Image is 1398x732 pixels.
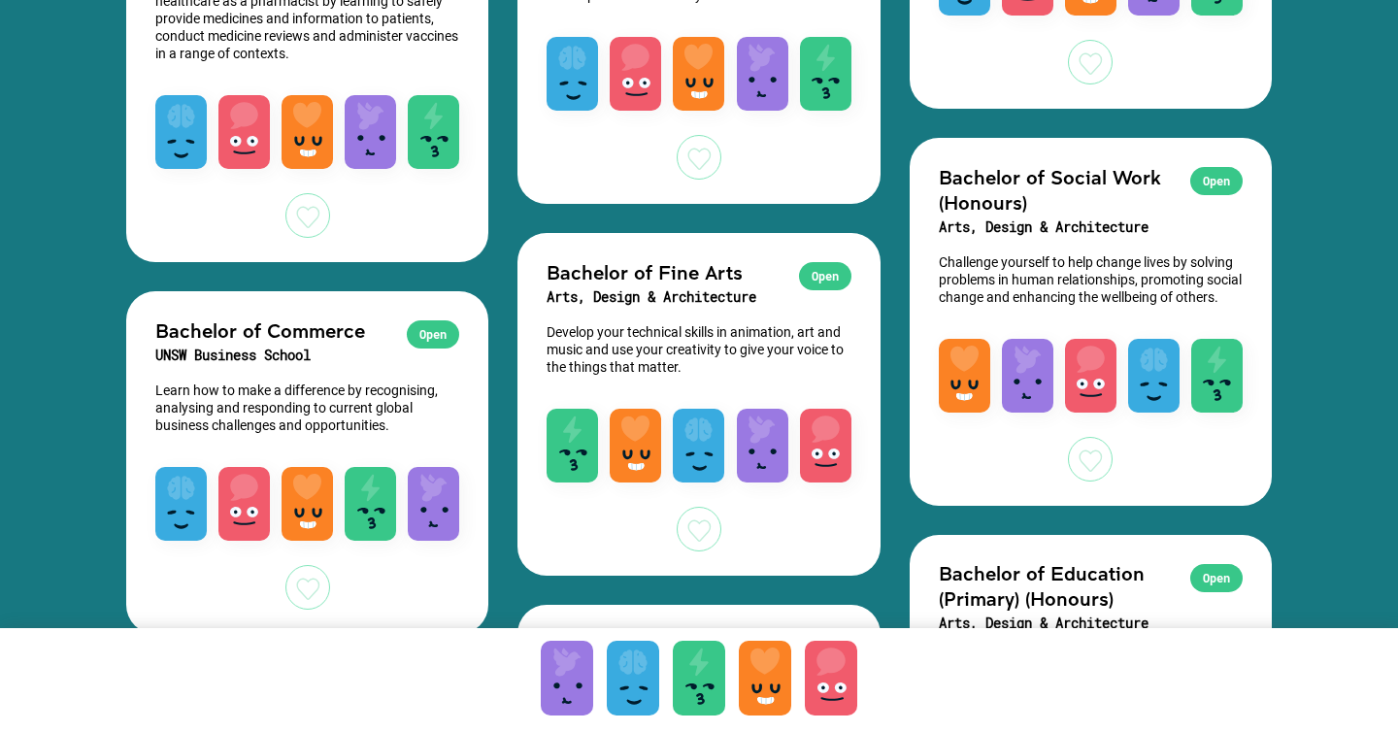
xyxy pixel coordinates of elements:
[939,164,1243,215] h2: Bachelor of Social Work (Honours)
[1190,167,1243,195] div: Open
[155,343,459,368] h3: UNSW Business School
[547,323,850,376] p: Develop your technical skills in animation, art and music and use your creativity to give your vo...
[939,253,1243,306] p: Challenge yourself to help change lives by solving problems in human relationships, promoting soc...
[939,611,1243,636] h3: Arts, Design & Architecture
[155,382,459,434] p: Learn how to make a difference by recognising, analysing and responding to current global busines...
[407,320,459,349] div: Open
[939,215,1243,240] h3: Arts, Design & Architecture
[155,317,459,343] h2: Bachelor of Commerce
[126,291,488,634] a: OpenBachelor of CommerceUNSW Business SchoolLearn how to make a difference by recognising, analys...
[1190,564,1243,592] div: Open
[910,138,1272,506] a: OpenBachelor of Social Work (Honours)Arts, Design & ArchitectureChallenge yourself to help change...
[939,560,1243,611] h2: Bachelor of Education (Primary) (Honours)
[547,284,850,310] h3: Arts, Design & Architecture
[799,262,851,290] div: Open
[517,233,880,576] a: OpenBachelor of Fine ArtsArts, Design & ArchitectureDevelop your technical skills in animation, a...
[547,259,850,284] h2: Bachelor of Fine Arts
